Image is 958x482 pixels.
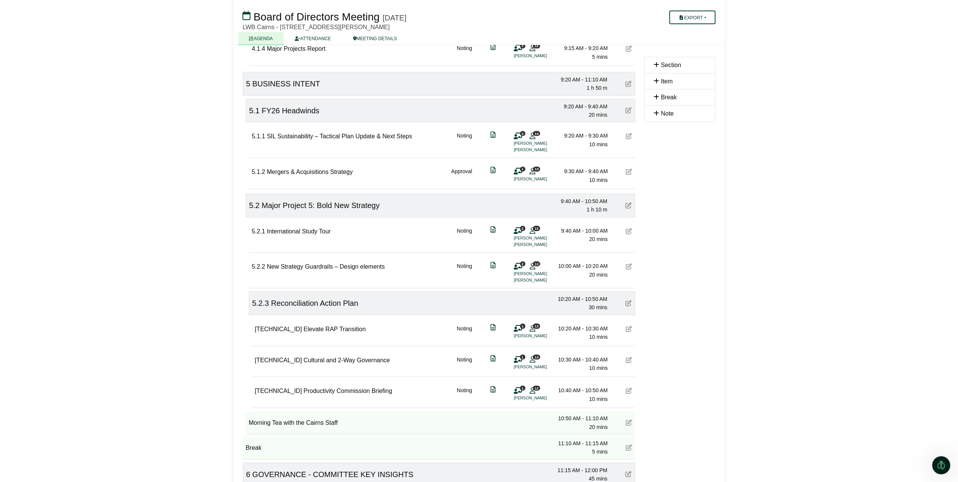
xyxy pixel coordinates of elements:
[249,419,338,426] span: Morning Tea with the Cairns Staff
[246,470,250,479] span: 6
[514,241,571,248] li: [PERSON_NAME]
[520,324,525,329] span: 1
[246,80,250,88] span: 5
[555,44,608,52] div: 9:15 AM - 9:20 AM
[555,262,608,270] div: 10:00 AM - 10:20 AM
[514,395,571,401] li: [PERSON_NAME]
[457,44,472,61] div: Noting
[520,167,525,172] span: 1
[132,3,147,17] button: Home
[555,295,608,303] div: 10:20 AM - 10:50 AM
[37,4,86,9] h1: [PERSON_NAME]
[589,476,607,482] span: 45 mins
[555,131,608,140] div: 9:20 AM - 9:30 AM
[383,13,406,22] div: [DATE]
[37,9,70,17] p: Active 2h ago
[520,226,525,231] span: 2
[669,11,715,24] button: Export
[267,133,412,139] span: SIL Sustainability – Tactical Plan Update & Next Steps
[30,160,84,166] b: Company Settings
[16,61,28,73] img: Profile image for Richard
[555,439,608,448] div: 11:10 AM - 11:15 AM
[6,52,145,248] div: Richard says…
[589,334,608,340] span: 10 mins
[12,248,18,254] button: Emoji picker
[255,357,302,363] span: [TECHNICAL_ID]
[589,236,608,242] span: 20 mins
[16,79,136,87] div: Hi [PERSON_NAME],
[555,197,608,205] div: 9:40 AM - 10:50 AM
[252,263,266,270] span: 5.2.2
[520,386,525,391] span: 1
[661,62,681,68] span: Section
[252,228,266,235] span: 5.2.1
[587,207,607,213] span: 1 h 10 m
[255,326,302,332] span: [TECHNICAL_ID]
[589,177,608,183] span: 10 mins
[589,272,608,278] span: 20 mins
[21,168,136,196] li: if an individual meeting isn't being held in your default timezone, you can override the default ...
[457,386,472,403] div: Noting
[252,80,320,88] span: BUSINESS INTENT
[533,261,540,266] span: 13
[457,131,472,153] div: Noting
[555,102,608,111] div: 9:20 AM - 9:40 AM
[514,235,571,241] li: [PERSON_NAME]
[5,3,19,17] button: go back
[6,232,145,245] textarea: Message…
[520,261,525,266] span: 2
[533,44,540,49] span: 12
[303,388,392,394] span: Productivity Commission Briefing
[262,201,380,210] span: Major Project 5: Bold New Strategy
[520,131,525,136] span: 2
[252,169,266,175] span: 5.1.2
[16,91,112,110] b: New feature - meeting timezones
[661,78,673,85] span: Item
[451,167,472,184] div: Approval
[271,299,358,307] span: Reconciliation Action Plan
[514,277,571,283] li: [PERSON_NAME]
[267,228,331,235] span: International Study Tour
[589,396,608,402] span: 10 mins
[555,386,608,394] div: 10:40 AM - 10:50 AM
[592,54,608,60] span: 5 mins
[252,45,266,52] span: 4.1.4
[253,11,380,23] span: Board of Directors Meeting
[514,271,571,277] li: [PERSON_NAME]
[555,355,608,364] div: 10:30 AM - 10:40 AM
[533,131,540,136] span: 14
[36,248,42,254] button: Upload attachment
[932,456,950,474] iframe: Intercom live chat
[514,53,571,59] li: [PERSON_NAME]
[243,24,390,30] span: LWB Cairns - [STREET_ADDRESS][PERSON_NAME]
[457,227,472,248] div: Noting
[555,167,608,175] div: 9:30 AM - 9:40 AM
[24,248,30,254] button: Gif picker
[589,141,608,147] span: 10 mins
[246,444,262,451] span: Break
[587,85,607,91] span: 1 h 50 m
[34,146,114,152] b: default company timezone
[514,147,571,153] li: [PERSON_NAME]
[267,263,385,270] span: New Strategy Guardrails – Design elements
[514,364,571,370] li: [PERSON_NAME]
[555,414,608,423] div: 10:50 AM - 11:10 AM
[303,326,366,332] span: Elevate RAP Transition
[661,94,677,100] span: Break
[555,227,608,235] div: 9:40 AM - 10:00 AM
[249,106,260,115] span: 5.1
[16,119,136,141] div: Is it AEST or AEDT?!? Never worry about that again with our latest addition, which comes in 2 parts:
[533,167,540,172] span: 14
[16,200,136,230] div: Need us to add a timezone that's not currently listed? Want us to add timezone details into your ...
[255,388,302,394] span: [TECHNICAL_ID]
[589,365,608,371] span: 10 mins
[514,176,571,182] li: [PERSON_NAME]
[342,32,408,45] a: MEETING DETAILS
[457,355,472,372] div: Noting
[520,44,525,49] span: 1
[533,355,540,360] span: 13
[555,466,608,474] div: 11:15 AM - 12:00 PM
[21,145,136,166] li: set a that will apply to all meetings created by default in the tab
[592,449,608,455] span: 5 mins
[22,4,34,16] img: Profile image for Richard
